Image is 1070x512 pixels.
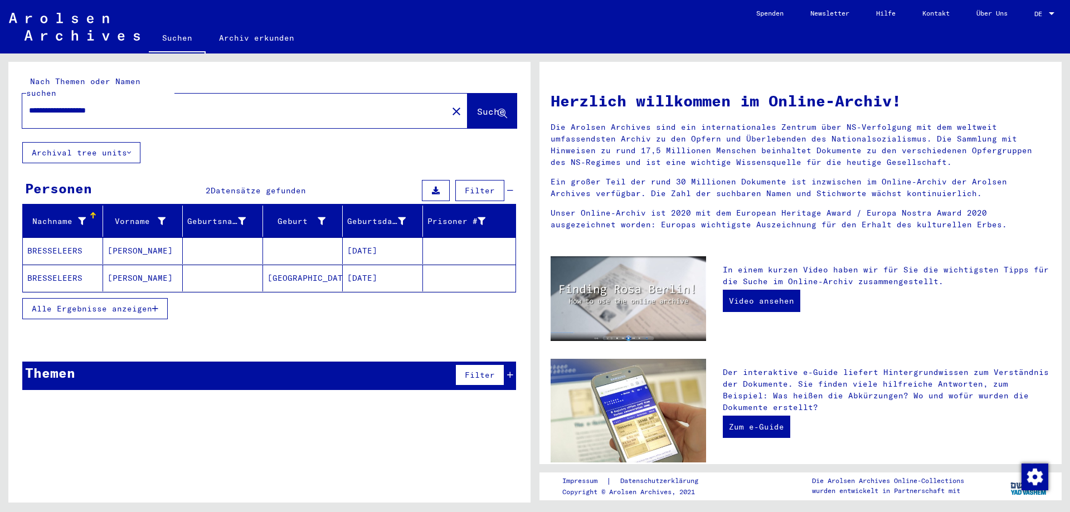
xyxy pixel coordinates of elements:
div: Geburtsdatum [347,212,422,230]
a: Archiv erkunden [206,25,308,51]
div: Prisoner # [427,216,486,227]
div: Nachname [27,216,86,227]
button: Alle Ergebnisse anzeigen [22,298,168,319]
mat-header-cell: Geburt‏ [263,206,343,237]
img: yv_logo.png [1008,472,1050,500]
span: DE [1034,10,1047,18]
mat-header-cell: Vorname [103,206,183,237]
button: Filter [455,364,504,386]
img: Zustimmung ändern [1022,464,1048,490]
mat-cell: BRESSELEERS [23,237,103,264]
a: Datenschutzerklärung [611,475,712,487]
button: Archival tree units [22,142,140,163]
img: eguide.jpg [551,359,706,462]
mat-cell: BRESSELEERS [23,265,103,291]
mat-cell: [DATE] [343,237,423,264]
p: Die Arolsen Archives Online-Collections [812,476,964,486]
div: Geburtsname [187,212,262,230]
span: Datensätze gefunden [211,186,306,196]
div: Geburtsname [187,216,246,227]
p: In einem kurzen Video haben wir für Sie die wichtigsten Tipps für die Suche im Online-Archiv zusa... [723,264,1050,287]
a: Impressum [562,475,606,487]
span: Filter [465,186,495,196]
div: Personen [25,178,92,198]
mat-label: Nach Themen oder Namen suchen [26,76,140,98]
mat-cell: [DATE] [343,265,423,291]
p: Copyright © Arolsen Archives, 2021 [562,487,712,497]
p: Unser Online-Archiv ist 2020 mit dem European Heritage Award / Europa Nostra Award 2020 ausgezeic... [551,207,1050,231]
button: Suche [468,94,517,128]
a: Video ansehen [723,290,800,312]
a: Zum e-Guide [723,416,790,438]
img: video.jpg [551,256,706,341]
button: Filter [455,180,504,201]
p: Ein großer Teil der rund 30 Millionen Dokumente ist inzwischen im Online-Archiv der Arolsen Archi... [551,176,1050,199]
h1: Herzlich willkommen im Online-Archiv! [551,89,1050,113]
span: Filter [465,370,495,380]
div: Geburtsdatum [347,216,406,227]
p: Die Arolsen Archives sind ein internationales Zentrum über NS-Verfolgung mit dem weltweit umfasse... [551,121,1050,168]
div: Geburt‏ [267,212,343,230]
span: Alle Ergebnisse anzeigen [32,304,152,314]
div: Vorname [108,216,166,227]
div: Zustimmung ändern [1021,463,1048,490]
div: | [562,475,712,487]
div: Geburt‏ [267,216,326,227]
p: wurden entwickelt in Partnerschaft mit [812,486,964,496]
button: Clear [445,100,468,122]
img: Arolsen_neg.svg [9,13,140,41]
mat-cell: [PERSON_NAME] [103,265,183,291]
p: Der interaktive e-Guide liefert Hintergrundwissen zum Verständnis der Dokumente. Sie finden viele... [723,367,1050,413]
div: Vorname [108,212,183,230]
mat-icon: close [450,105,463,118]
mat-header-cell: Geburtsdatum [343,206,423,237]
div: Nachname [27,212,103,230]
mat-cell: [GEOGRAPHIC_DATA] [263,265,343,291]
div: Themen [25,363,75,383]
mat-header-cell: Prisoner # [423,206,516,237]
a: Suchen [149,25,206,53]
mat-cell: [PERSON_NAME] [103,237,183,264]
mat-header-cell: Nachname [23,206,103,237]
mat-header-cell: Geburtsname [183,206,263,237]
span: 2 [206,186,211,196]
span: Suche [477,106,505,117]
div: Prisoner # [427,212,503,230]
